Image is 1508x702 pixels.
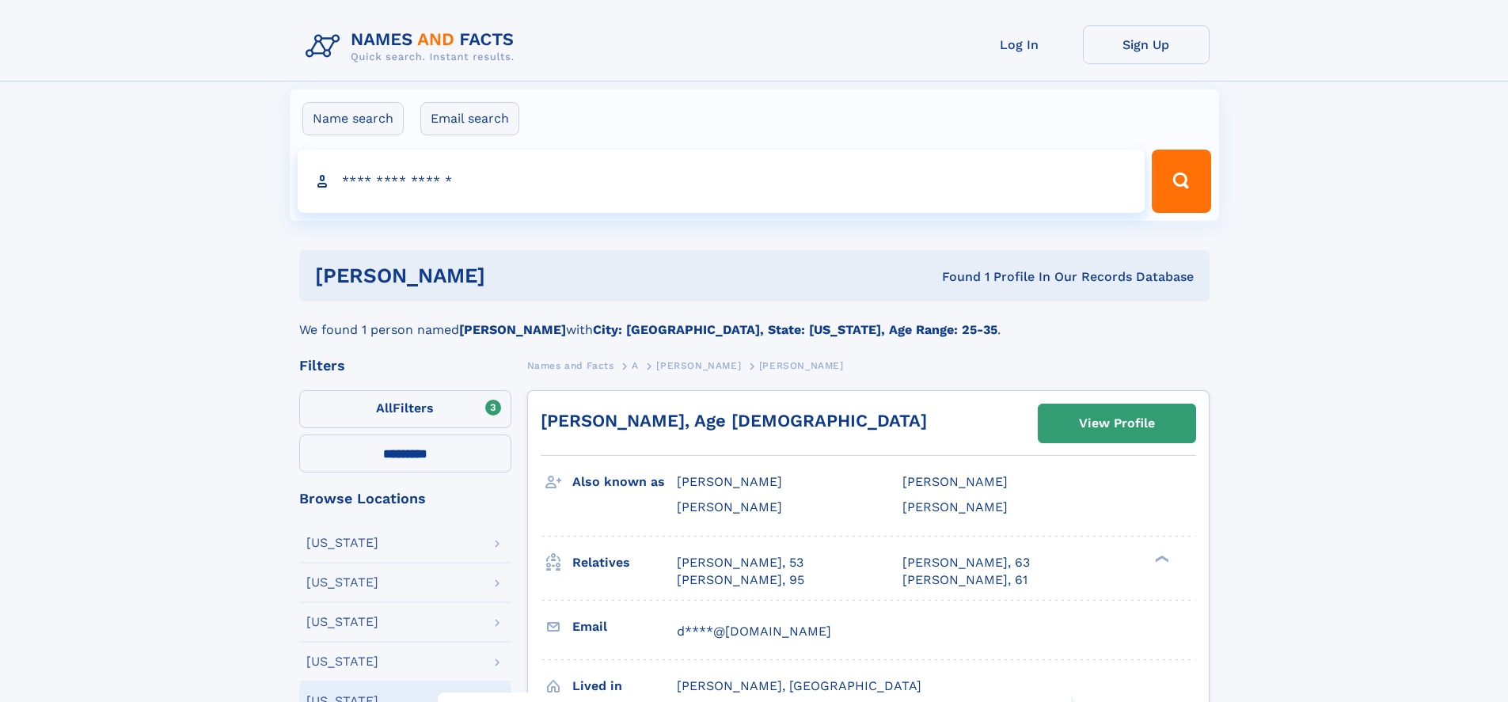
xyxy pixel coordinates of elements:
label: Filters [299,390,511,428]
h3: Also known as [572,469,677,495]
span: [PERSON_NAME] [902,499,1008,514]
div: ❯ [1151,553,1170,563]
h1: [PERSON_NAME] [315,266,714,286]
div: [US_STATE] [306,576,378,589]
h3: Relatives [572,549,677,576]
span: [PERSON_NAME] [677,499,782,514]
a: A [632,355,639,375]
span: [PERSON_NAME] [759,360,844,371]
span: [PERSON_NAME] [677,474,782,489]
a: [PERSON_NAME], 53 [677,554,803,571]
div: Found 1 Profile In Our Records Database [713,268,1194,286]
span: All [376,400,393,416]
label: Email search [420,102,519,135]
b: [PERSON_NAME] [459,322,566,337]
a: [PERSON_NAME], 63 [902,554,1030,571]
div: Filters [299,359,511,373]
div: [US_STATE] [306,616,378,628]
a: [PERSON_NAME], 95 [677,571,804,589]
div: [US_STATE] [306,537,378,549]
button: Search Button [1152,150,1210,213]
a: Log In [956,25,1083,64]
a: [PERSON_NAME], 61 [902,571,1027,589]
b: City: [GEOGRAPHIC_DATA], State: [US_STATE], Age Range: 25-35 [593,322,997,337]
img: Logo Names and Facts [299,25,527,68]
h3: Email [572,613,677,640]
a: Sign Up [1083,25,1210,64]
div: [US_STATE] [306,655,378,668]
a: Names and Facts [527,355,614,375]
div: View Profile [1079,405,1155,442]
div: We found 1 person named with . [299,302,1210,340]
span: [PERSON_NAME] [656,360,741,371]
input: search input [298,150,1145,213]
span: [PERSON_NAME] [902,474,1008,489]
h3: Lived in [572,673,677,700]
div: Browse Locations [299,491,511,506]
span: [PERSON_NAME], [GEOGRAPHIC_DATA] [677,678,921,693]
span: A [632,360,639,371]
a: View Profile [1039,404,1195,442]
label: Name search [302,102,404,135]
a: [PERSON_NAME], Age [DEMOGRAPHIC_DATA] [541,411,927,431]
a: [PERSON_NAME] [656,355,741,375]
